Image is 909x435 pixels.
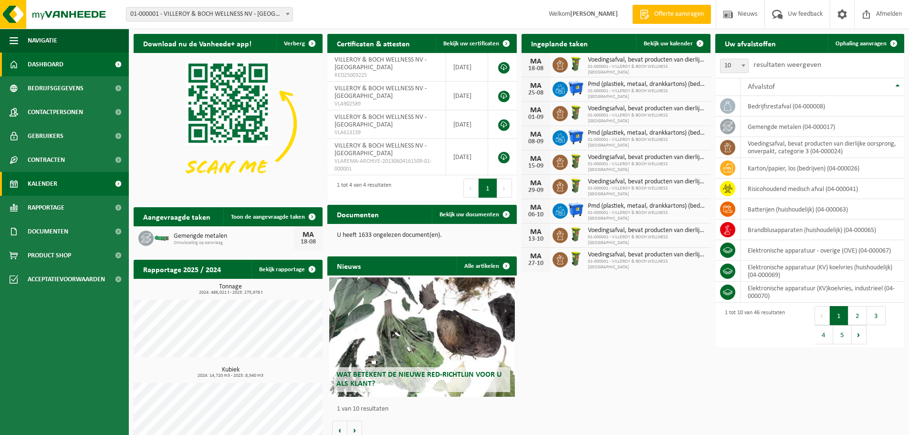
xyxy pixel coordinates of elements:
span: 10 [720,59,749,73]
span: VILLEROY & BOCH WELLNESS NV - [GEOGRAPHIC_DATA] [334,56,427,71]
button: Next [497,179,512,198]
h2: Ingeplande taken [522,34,597,53]
button: 2 [848,306,867,325]
div: MA [526,253,545,260]
span: Bekijk uw kalender [644,41,693,47]
span: Bekijk uw documenten [439,212,499,218]
strong: [PERSON_NAME] [570,11,618,18]
h3: Tonnage [138,284,323,295]
span: Verberg [284,41,305,47]
span: VILLEROY & BOCH WELLNESS NV - [GEOGRAPHIC_DATA] [334,85,427,100]
span: Voedingsafval, bevat producten van dierlijke oorsprong, onverpakt, categorie 3 [588,56,706,64]
button: 4 [815,325,833,344]
span: Pmd (plastiek, metaal, drankkartons) (bedrijven) [588,81,706,88]
td: [DATE] [446,53,488,82]
td: voedingsafval, bevat producten van dierlijke oorsprong, onverpakt, categorie 3 (04-000024) [741,137,904,158]
div: MA [526,106,545,114]
span: Pmd (plastiek, metaal, drankkartons) (bedrijven) [588,129,706,137]
div: 18-08 [299,239,318,245]
span: Voedingsafval, bevat producten van dierlijke oorsprong, onverpakt, categorie 3 [588,178,706,186]
td: elektronische apparatuur (KV) koelvries (huishoudelijk) (04-000069) [741,261,904,282]
td: elektronische apparatuur - overige (OVE) (04-000067) [741,240,904,261]
td: batterijen (huishoudelijk) (04-000063) [741,199,904,220]
a: Wat betekent de nieuwe RED-richtlijn voor u als klant? [329,277,514,397]
span: Afvalstof [748,83,775,91]
span: Contactpersonen [28,100,83,124]
div: 08-09 [526,138,545,145]
div: 15-09 [526,163,545,170]
span: 01-000001 - VILLEROY & BOCH WELLNESS [GEOGRAPHIC_DATA] [588,234,706,246]
a: Ophaling aanvragen [828,34,903,53]
div: 1 tot 10 van 46 resultaten [720,305,785,345]
span: 10 [721,59,748,73]
div: MA [526,155,545,163]
span: Contracten [28,148,65,172]
h2: Aangevraagde taken [134,207,220,226]
span: 01-000001 - VILLEROY & BOCH WELLNESS [GEOGRAPHIC_DATA] [588,259,706,270]
span: Rapportage [28,196,64,220]
span: Product Shop [28,244,71,267]
span: VLA613139 [334,129,439,137]
span: VILLEROY & BOCH WELLNESS NV - [GEOGRAPHIC_DATA] [334,114,427,128]
div: MA [526,82,545,90]
img: WB-0060-HPE-GN-50 [568,153,584,170]
p: 1 van 10 resultaten [337,406,512,413]
button: Previous [463,179,479,198]
h2: Documenten [327,205,388,223]
span: 01-000001 - VILLEROY & BOCH WELLNESS [GEOGRAPHIC_DATA] [588,161,706,173]
span: VLA902589 [334,100,439,108]
span: Acceptatievoorwaarden [28,267,105,291]
span: 01-000001 - VILLEROY & BOCH WELLNESS NV - ROESELARE [126,7,293,21]
div: 29-09 [526,187,545,194]
div: 27-10 [526,260,545,267]
td: [DATE] [446,82,488,110]
div: MA [526,180,545,187]
a: Bekijk rapportage [251,260,322,279]
span: Voedingsafval, bevat producten van dierlijke oorsprong, onverpakt, categorie 3 [588,105,706,113]
img: WB-0060-HPE-GN-50 [568,56,584,72]
button: 1 [830,306,848,325]
div: 18-08 [526,65,545,72]
h2: Nieuws [327,256,370,275]
span: Ophaling aanvragen [836,41,887,47]
a: Bekijk uw documenten [432,205,516,224]
td: karton/papier, los (bedrijven) (04-000026) [741,158,904,179]
span: Bekijk uw certificaten [443,41,499,47]
button: 5 [833,325,852,344]
div: MA [526,131,545,138]
td: bedrijfsrestafval (04-000008) [741,96,904,117]
img: HK-XC-10-GN-00 [154,233,170,242]
div: MA [526,204,545,212]
td: gemengde metalen (04-000017) [741,117,904,137]
td: [DATE] [446,139,488,175]
img: WB-0060-HPE-GN-50 [568,251,584,267]
button: Next [852,325,867,344]
span: Voedingsafval, bevat producten van dierlijke oorsprong, onverpakt, categorie 3 [588,154,706,161]
h2: Uw afvalstoffen [715,34,785,53]
span: Toon de aangevraagde taken [231,214,305,220]
div: 06-10 [526,212,545,218]
img: WB-0060-HPE-GN-50 [568,105,584,121]
div: 25-08 [526,90,545,96]
td: brandblusapparaten (huishoudelijk) (04-000065) [741,220,904,240]
a: Offerte aanvragen [632,5,711,24]
span: 2024: 486,021 t - 2025: 275,978 t [138,290,323,295]
td: elektronische apparatuur (KV)koelvries, industrieel (04-000070) [741,282,904,303]
span: 01-000001 - VILLEROY & BOCH WELLNESS [GEOGRAPHIC_DATA] [588,210,706,222]
td: risicohoudend medisch afval (04-000041) [741,179,904,199]
div: 13-10 [526,236,545,243]
a: Bekijk uw kalender [636,34,710,53]
span: 01-000001 - VILLEROY & BOCH WELLNESS [GEOGRAPHIC_DATA] [588,186,706,197]
img: WB-0060-HPE-GN-50 [568,226,584,243]
div: MA [526,228,545,236]
a: Bekijk uw certificaten [436,34,516,53]
p: U heeft 1633 ongelezen document(en). [337,232,507,239]
span: VLAREMA-ARCHIVE-20130604161509-01-000001 [334,158,439,173]
h2: Certificaten & attesten [327,34,419,53]
span: Offerte aanvragen [652,10,706,19]
span: Gemengde metalen [174,233,294,240]
span: Voedingsafval, bevat producten van dierlijke oorsprong, onverpakt, categorie 3 [588,227,706,234]
button: 1 [479,179,497,198]
span: Bedrijfsgegevens [28,76,84,100]
span: Documenten [28,220,68,244]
